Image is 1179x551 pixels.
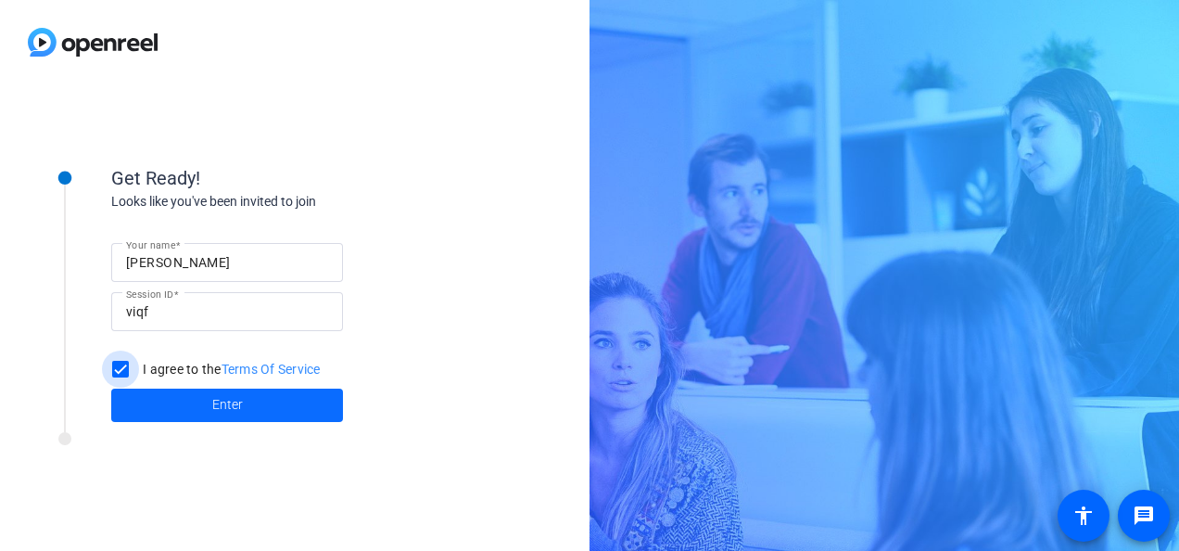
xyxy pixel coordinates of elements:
mat-icon: accessibility [1072,505,1095,527]
span: Enter [212,395,243,415]
button: Enter [111,389,343,422]
div: Looks like you've been invited to join [111,192,482,211]
div: Get Ready! [111,164,482,192]
label: I agree to the [139,360,321,378]
mat-icon: message [1133,505,1155,527]
mat-label: Session ID [126,288,173,300]
a: Terms Of Service [222,362,321,377]
mat-label: Your name [126,239,175,250]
